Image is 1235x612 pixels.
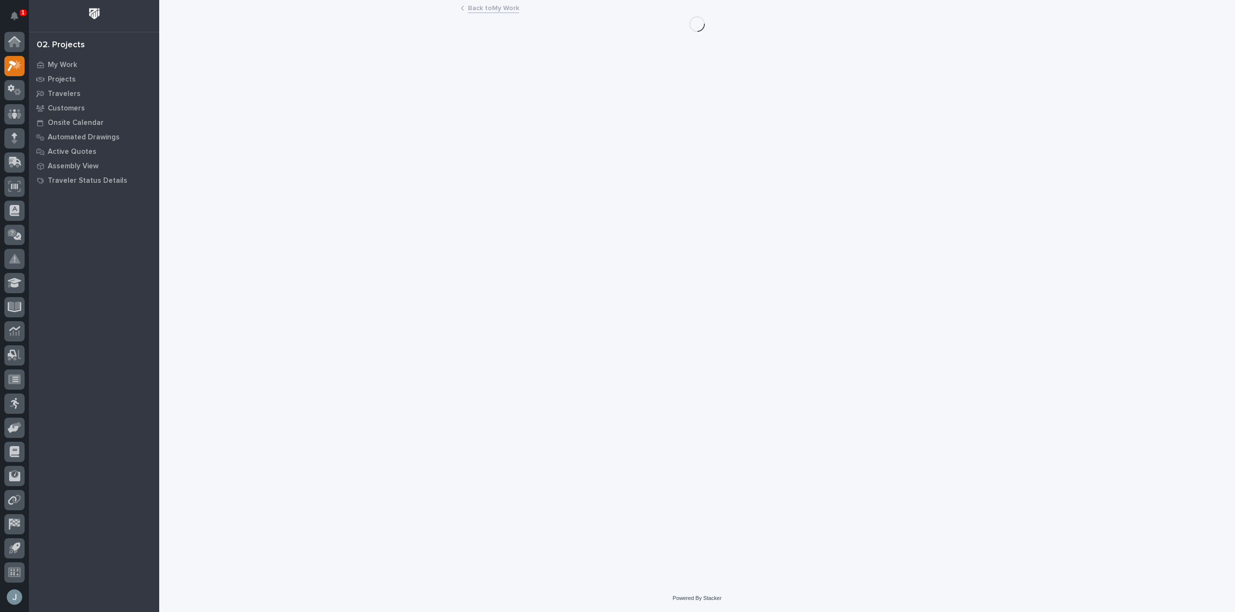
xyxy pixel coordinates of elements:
a: Powered By Stacker [672,595,721,601]
p: Travelers [48,90,81,98]
p: 1 [21,9,25,16]
a: Active Quotes [29,144,159,159]
a: Back toMy Work [468,2,519,13]
button: users-avatar [4,587,25,607]
p: Active Quotes [48,148,96,156]
p: My Work [48,61,77,69]
p: Onsite Calendar [48,119,104,127]
a: My Work [29,57,159,72]
a: Travelers [29,86,159,101]
a: Automated Drawings [29,130,159,144]
a: Assembly View [29,159,159,173]
p: Automated Drawings [48,133,120,142]
div: 02. Projects [37,40,85,51]
p: Assembly View [48,162,98,171]
a: Traveler Status Details [29,173,159,188]
a: Projects [29,72,159,86]
p: Traveler Status Details [48,177,127,185]
a: Onsite Calendar [29,115,159,130]
a: Customers [29,101,159,115]
div: Notifications1 [12,12,25,27]
img: Workspace Logo [85,5,103,23]
p: Customers [48,104,85,113]
button: Notifications [4,6,25,26]
p: Projects [48,75,76,84]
